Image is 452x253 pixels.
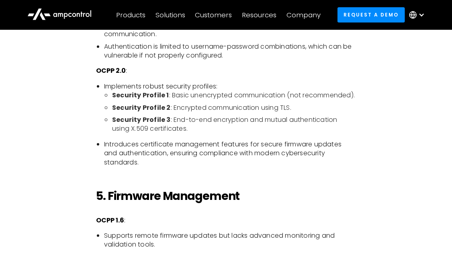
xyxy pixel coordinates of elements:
[112,91,169,100] strong: Security Profile 1
[96,66,126,75] strong: OCPP 2.0
[195,10,232,19] div: Customers
[104,82,356,134] li: Implements robust security profiles:
[104,231,356,249] li: Supports remote firmware updates but lacks advanced monitoring and validation tools.
[155,10,185,19] div: Solutions
[112,103,356,112] li: : Encrypted communication using TLS.
[104,42,356,60] li: Authentication is limited to username-password combinations, which can be vulnerable if not prope...
[286,10,321,19] div: Company
[112,103,171,112] strong: Security Profile 2
[112,91,356,100] li: : Basic unencrypted communication (not recommended).
[112,115,356,134] li: : End-to-end encryption and mutual authentication using X.509 certificates.
[116,10,145,19] div: Products
[112,115,171,124] strong: Security Profile 3
[242,10,276,19] div: Resources
[104,140,356,167] li: Introduces certificate management features for secure firmware updates and authentication, ensuri...
[96,216,124,225] strong: OCPP 1.6
[104,21,356,39] li: Basic security measures include Transport Layer Security (TLS) for encrypted communication.
[337,7,405,22] a: Request a demo
[96,66,356,75] p: :
[96,188,239,204] strong: 5. Firmware Management
[96,216,356,225] p: :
